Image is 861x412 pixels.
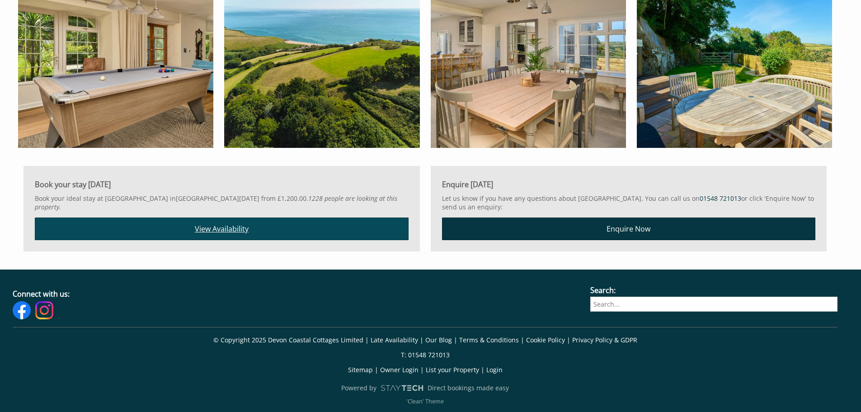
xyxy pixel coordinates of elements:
a: Late Availability [371,336,418,344]
h3: Search: [590,285,838,295]
a: T: 01548 721013 [401,350,450,359]
a: Cookie Policy [526,336,565,344]
span: | [481,365,485,374]
a: View Availability [35,218,409,240]
a: Owner Login [380,365,419,374]
a: List your Property [426,365,479,374]
span: | [454,336,457,344]
span: | [420,336,423,344]
a: Login [486,365,503,374]
span: | [375,365,378,374]
h3: Book your stay [DATE] [35,180,409,189]
p: 'Clean' Theme [13,398,837,405]
span: | [521,336,524,344]
span: | [567,336,570,344]
i: 1228 people are looking at this property. [35,194,397,211]
img: scrumpy.png [380,383,423,393]
input: Search... [590,297,838,312]
p: Book your ideal stay at [GEOGRAPHIC_DATA] in [DATE] from £1,200.00. [35,194,409,211]
p: Let us know if you have any questions about [GEOGRAPHIC_DATA]. You can call us on or click 'Enqui... [442,194,816,211]
a: Sitemap [348,365,373,374]
img: Instagram [35,301,53,319]
h3: Enquire [DATE] [442,180,816,189]
a: Enquire Now [442,218,816,240]
span: | [420,365,424,374]
a: © Copyright 2025 Devon Coastal Cottages Limited [213,336,363,344]
a: 01548 721013 [700,194,741,203]
a: Powered byDirect bookings made easy [13,380,837,396]
a: [GEOGRAPHIC_DATA] [176,194,239,203]
a: Privacy Policy & GDPR [572,336,637,344]
h3: Connect with us: [13,289,574,299]
a: Our Blog [425,336,452,344]
img: Facebook [13,301,31,319]
span: | [365,336,369,344]
a: Terms & Conditions [459,336,519,344]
